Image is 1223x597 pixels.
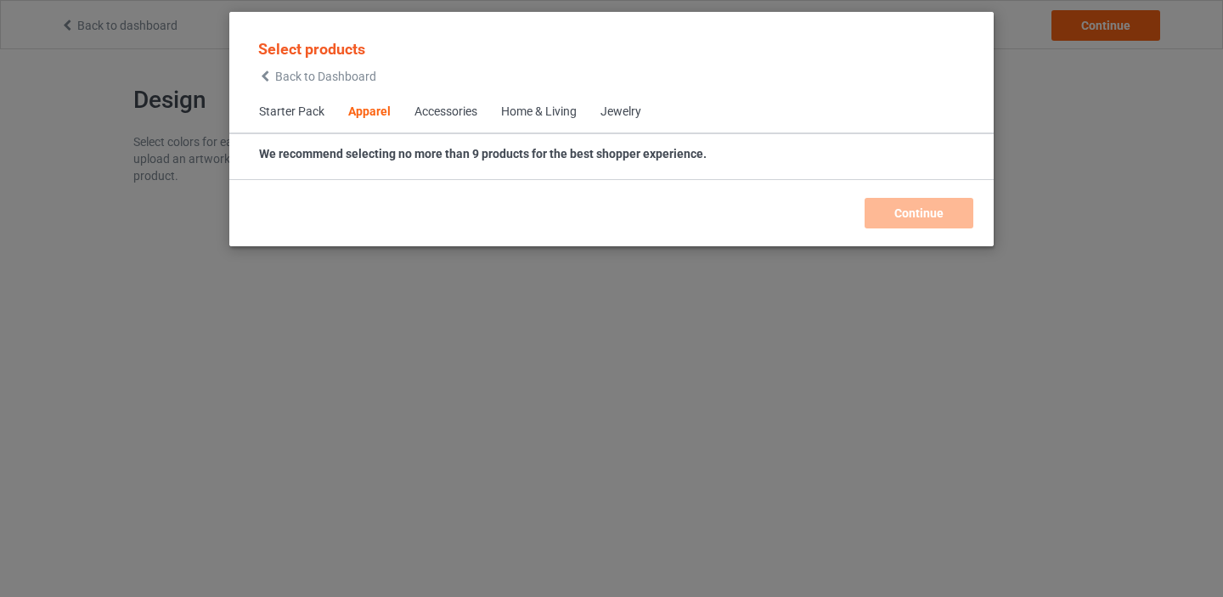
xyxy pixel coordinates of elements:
span: Starter Pack [247,92,336,132]
div: Jewelry [600,104,641,121]
div: Home & Living [501,104,577,121]
div: Accessories [414,104,477,121]
span: Back to Dashboard [275,70,376,83]
strong: We recommend selecting no more than 9 products for the best shopper experience. [259,147,707,161]
div: Apparel [348,104,391,121]
span: Select products [258,40,365,58]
